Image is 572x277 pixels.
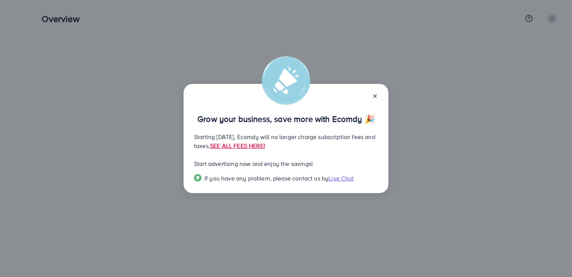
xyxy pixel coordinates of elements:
[194,174,201,182] img: Popup guide
[194,132,378,150] p: Starting [DATE], Ecomdy will no longer charge subscription fees and taxes.
[210,142,265,150] a: SEE ALL FEES HERE!
[204,174,328,182] span: If you have any problem, please contact us by
[328,174,354,182] span: Live Chat
[194,114,378,123] p: Grow your business, save more with Ecomdy 🎉
[262,56,310,105] img: alert
[194,159,378,168] p: Start advertising now and enjoy the savings!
